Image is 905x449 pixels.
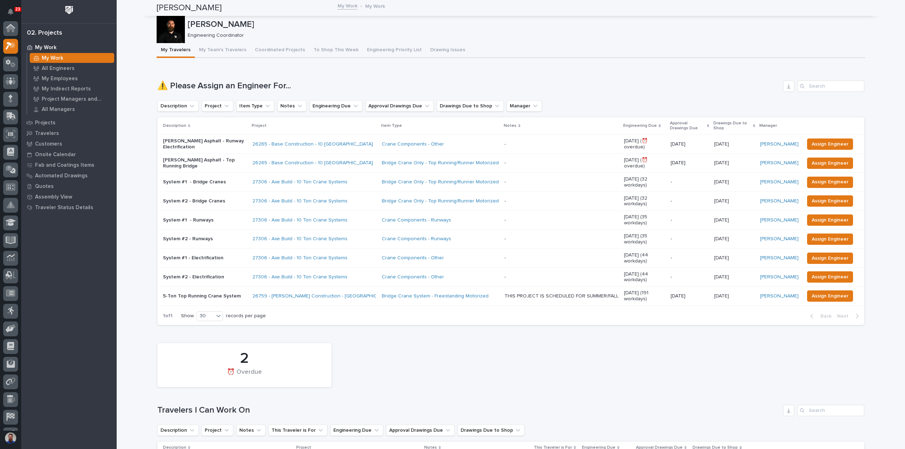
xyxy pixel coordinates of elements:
button: This Traveler is For [268,425,327,436]
div: 30 [197,312,214,320]
p: - [671,255,708,261]
div: - [504,141,506,147]
div: ⏰ Overdue [169,368,320,383]
button: My Travelers [157,43,195,58]
a: [PERSON_NAME] [760,179,799,185]
button: Approval Drawings Due [365,100,434,112]
a: Crane Components - Other [382,255,444,261]
button: Assign Engineer [807,195,853,207]
button: Next [834,313,864,319]
p: Traveler Status Details [35,205,93,211]
div: - [504,217,506,223]
a: Bridge Crane System - Freestanding Motorized [382,293,489,299]
button: Notifications [3,4,18,19]
button: Item Type [236,100,274,112]
p: [DATE] (32 workdays) [624,195,665,207]
tr: System #1 - Electrification27306 - Axe Build - 10 Ton Crane Systems Crane Components - Other - [D... [157,249,864,268]
a: Bridge Crane Only - Top Running/Runner Motorized [382,160,499,166]
button: Notes [277,100,306,112]
button: To Shop This Week [309,43,363,58]
a: My Employees [27,73,117,83]
button: Project [202,425,233,436]
a: [PERSON_NAME] [760,141,799,147]
p: [DATE] (191 workdays) [624,290,665,302]
div: - [504,198,506,204]
p: records per page [226,313,266,319]
a: All Managers [27,104,117,114]
p: Customers [35,141,62,147]
tr: System #2 - Electrification27306 - Axe Build - 10 Ton Crane Systems Crane Components - Other - [D... [157,268,864,287]
a: [PERSON_NAME] [760,293,799,299]
div: 2 [169,350,320,367]
p: - [671,217,708,223]
p: [PERSON_NAME] [188,19,863,30]
div: Search [797,81,864,92]
a: Assembly View [21,191,117,202]
a: Onsite Calendar [21,149,117,160]
p: Project [252,122,267,130]
p: System #1 - Electrification [163,255,247,261]
tr: [PERSON_NAME] Asphalt - Top Running Bridge26265 - Base Construction - 10 [GEOGRAPHIC_DATA] Bridge... [157,154,864,173]
a: 26759 - [PERSON_NAME] Construction - [GEOGRAPHIC_DATA] Department 5T Bridge Crane [252,293,461,299]
p: 1 of 1 [157,307,178,325]
a: Crane Components - Runways [382,236,451,242]
span: Assign Engineer [812,140,848,148]
div: - [504,160,506,166]
tr: [PERSON_NAME] Asphalt - Runway Electrification26265 - Base Construction - 10 [GEOGRAPHIC_DATA] Cr... [157,135,864,154]
p: [DATE] [714,254,730,261]
p: All Engineers [42,65,75,72]
p: [DATE] (35 workdays) [624,214,665,226]
p: Drawings Due to Shop [713,119,751,132]
p: All Managers [42,106,75,113]
a: 26265 - Base Construction - 10 [GEOGRAPHIC_DATA] [252,141,373,147]
p: Travelers [35,130,59,137]
p: [DATE] [671,141,708,147]
p: [DATE] [714,216,730,223]
a: Traveler Status Details [21,202,117,213]
span: Assign Engineer [812,216,848,224]
p: My Work [35,45,57,51]
button: Assign Engineer [807,214,853,226]
h1: ⚠️ Please Assign an Engineer For... [157,81,780,91]
tr: System #1 - Runways27306 - Axe Build - 10 Ton Crane Systems Crane Components - Runways - [DATE] (... [157,211,864,230]
span: Next [837,313,853,319]
p: [DATE] (32 workdays) [624,176,665,188]
p: [DATE] [714,273,730,280]
a: Projects [21,117,117,128]
p: [DATE] (35 workdays) [624,233,665,245]
p: Engineering Coordinator [188,33,860,39]
a: Automated Drawings [21,170,117,181]
div: - [504,255,506,261]
a: My Work [338,1,357,10]
a: Crane Components - Other [382,274,444,280]
p: [DATE] [714,178,730,185]
p: My Employees [42,76,78,82]
button: Project [202,100,233,112]
a: 27306 - Axe Build - 10 Ton Crane Systems [252,179,348,185]
a: Project Managers and Engineers [27,94,117,104]
a: My Work [21,42,117,53]
a: [PERSON_NAME] [760,236,799,242]
p: My Work [365,2,385,10]
a: My Indirect Reports [27,84,117,94]
p: System #1 - Bridge Cranes [163,179,247,185]
p: - [671,274,708,280]
button: Engineering Priority List [363,43,426,58]
button: Manager [507,100,542,112]
button: Assign Engineer [807,177,853,188]
a: 27306 - Axe Build - 10 Ton Crane Systems [252,217,348,223]
span: Assign Engineer [812,235,848,243]
a: Bridge Crane Only - Top Running/Runner Motorized [382,179,499,185]
input: Search [797,405,864,416]
p: [DATE] [671,293,708,299]
span: Back [816,313,831,319]
p: My Indirect Reports [42,86,91,92]
p: - [671,179,708,185]
button: Engineering Due [309,100,362,112]
p: Item Type [381,122,402,130]
span: Assign Engineer [812,159,848,167]
p: Automated Drawings [35,173,88,179]
button: Assign Engineer [807,158,853,169]
button: Engineering Due [330,425,383,436]
div: - [504,179,506,185]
